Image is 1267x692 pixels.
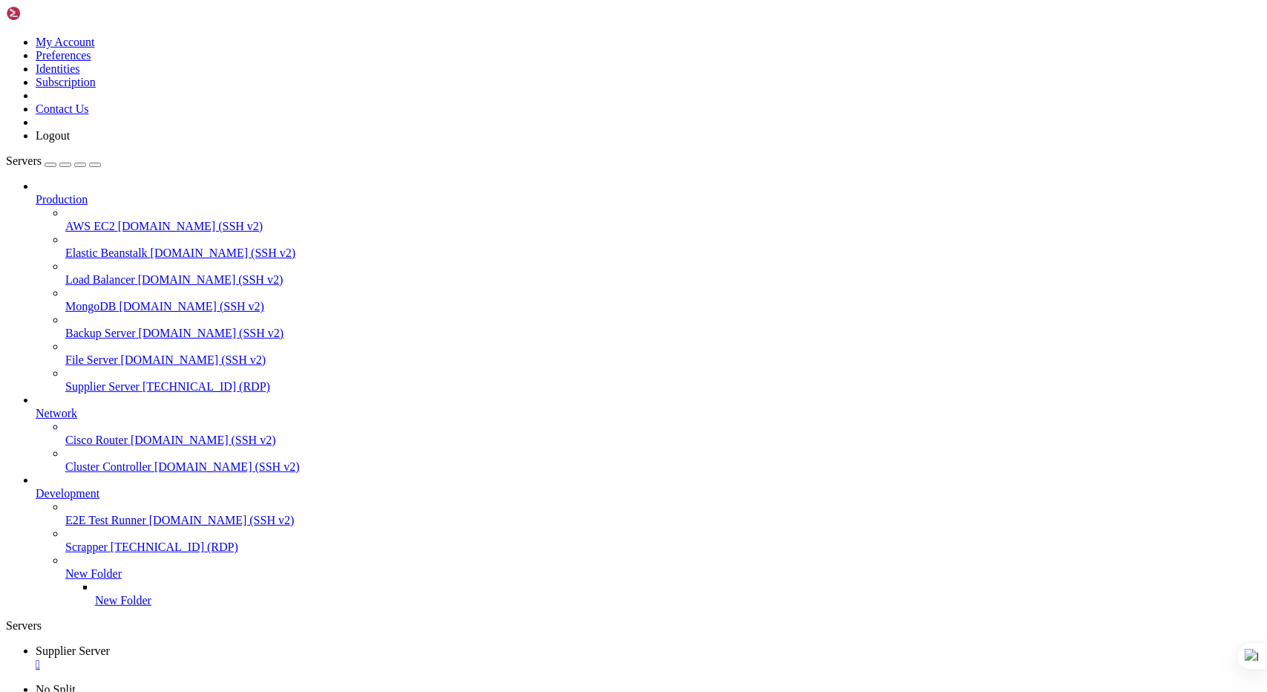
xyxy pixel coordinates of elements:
[65,233,1261,260] li: Elastic Beanstalk [DOMAIN_NAME] (SSH v2)
[65,340,1261,367] li: File Server [DOMAIN_NAME] (SSH v2)
[65,273,1261,287] a: Load Balancer [DOMAIN_NAME] (SSH v2)
[36,407,1261,420] a: Network
[65,206,1261,233] li: AWS EC2 [DOMAIN_NAME] (SSH v2)
[149,514,295,526] span: [DOMAIN_NAME] (SSH v2)
[36,129,70,142] a: Logout
[36,644,110,657] span: Supplier Server
[36,102,89,115] a: Contact Us
[131,434,276,446] span: [DOMAIN_NAME] (SSH v2)
[36,394,1261,474] li: Network
[65,434,1261,447] a: Cisco Router [DOMAIN_NAME] (SSH v2)
[65,327,136,339] span: Backup Server
[139,327,284,339] span: [DOMAIN_NAME] (SSH v2)
[6,619,1261,633] div: Servers
[65,434,128,446] span: Cisco Router
[65,353,1261,367] a: File Server [DOMAIN_NAME] (SSH v2)
[65,380,140,393] span: Supplier Server
[65,541,1261,554] a: Scrapper [TECHNICAL_ID] (RDP)
[36,76,96,88] a: Subscription
[151,247,296,259] span: [DOMAIN_NAME] (SSH v2)
[65,567,1261,581] a: New Folder
[6,154,42,167] span: Servers
[65,367,1261,394] li: Supplier Server [TECHNICAL_ID] (RDP)
[6,6,91,21] img: Shellngn
[65,514,1261,527] a: E2E Test Runner [DOMAIN_NAME] (SSH v2)
[95,581,1261,607] li: New Folder
[6,154,101,167] a: Servers
[36,487,99,500] span: Development
[65,554,1261,607] li: New Folder
[36,36,95,48] a: My Account
[138,273,284,286] span: [DOMAIN_NAME] (SSH v2)
[65,447,1261,474] li: Cluster Controller [DOMAIN_NAME] (SSH v2)
[143,380,270,393] span: [TECHNICAL_ID] (RDP)
[65,380,1261,394] a: Supplier Server [TECHNICAL_ID] (RDP)
[65,300,116,313] span: MongoDB
[36,407,77,420] span: Network
[65,220,1261,233] a: AWS EC2 [DOMAIN_NAME] (SSH v2)
[65,327,1261,340] a: Backup Server [DOMAIN_NAME] (SSH v2)
[65,247,148,259] span: Elastic Beanstalk
[65,500,1261,527] li: E2E Test Runner [DOMAIN_NAME] (SSH v2)
[36,644,1261,671] a: Supplier Server
[119,300,264,313] span: [DOMAIN_NAME] (SSH v2)
[65,260,1261,287] li: Load Balancer [DOMAIN_NAME] (SSH v2)
[65,353,118,366] span: File Server
[36,49,91,62] a: Preferences
[65,287,1261,313] li: MongoDB [DOMAIN_NAME] (SSH v2)
[36,487,1261,500] a: Development
[36,180,1261,394] li: Production
[65,567,122,580] span: New Folder
[65,420,1261,447] li: Cisco Router [DOMAIN_NAME] (SSH v2)
[65,220,115,232] span: AWS EC2
[95,594,1261,607] a: New Folder
[36,62,80,75] a: Identities
[65,460,151,473] span: Cluster Controller
[65,300,1261,313] a: MongoDB [DOMAIN_NAME] (SSH v2)
[121,353,266,366] span: [DOMAIN_NAME] (SSH v2)
[111,541,238,553] span: [TECHNICAL_ID] (RDP)
[95,594,151,607] span: New Folder
[118,220,263,232] span: [DOMAIN_NAME] (SSH v2)
[65,460,1261,474] a: Cluster Controller [DOMAIN_NAME] (SSH v2)
[65,247,1261,260] a: Elastic Beanstalk [DOMAIN_NAME] (SSH v2)
[36,193,88,206] span: Production
[36,193,1261,206] a: Production
[65,514,146,526] span: E2E Test Runner
[154,460,300,473] span: [DOMAIN_NAME] (SSH v2)
[65,541,108,553] span: Scrapper
[65,273,135,286] span: Load Balancer
[65,527,1261,554] li: Scrapper [TECHNICAL_ID] (RDP)
[36,474,1261,607] li: Development
[36,658,1261,671] a: 
[65,313,1261,340] li: Backup Server [DOMAIN_NAME] (SSH v2)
